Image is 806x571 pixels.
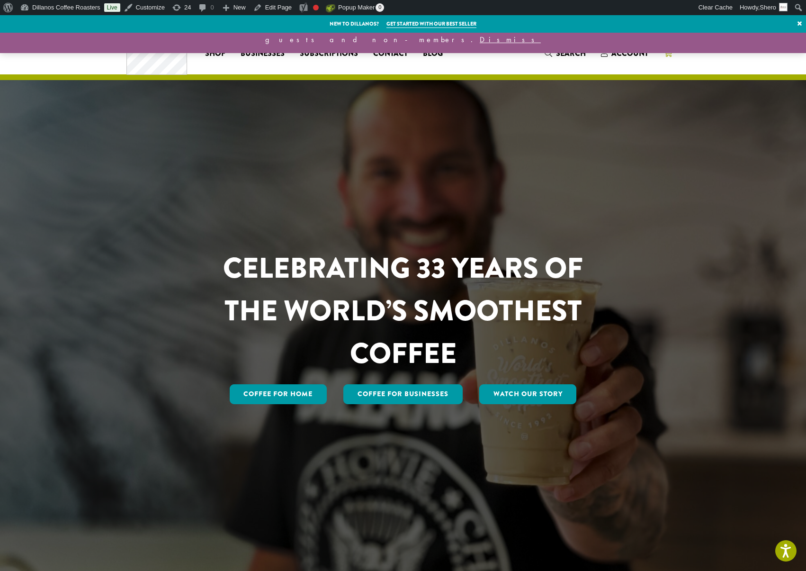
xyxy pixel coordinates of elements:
span: Account [611,48,648,59]
a: Watch Our Story [479,384,577,404]
a: Live [104,3,120,12]
div: Focus keyphrase not set [313,5,319,10]
a: Search [537,45,593,61]
a: × [793,15,806,32]
span: Shop [205,48,225,60]
span: Subscriptions [300,48,358,60]
span: Shero [760,4,776,11]
span: Contact [373,48,408,60]
a: Shop [197,46,233,61]
span: 0 [376,3,384,12]
a: Coffee for Home [230,384,327,404]
a: Coffee For Businesses [343,384,463,404]
span: Businesses [241,48,285,60]
a: Get started with our best seller [386,20,476,28]
h1: CELEBRATING 33 YEARS OF THE WORLD’S SMOOTHEST COFFEE [195,247,611,375]
a: Dismiss [480,35,541,45]
span: Search [556,48,586,59]
span: Blog [423,48,443,60]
